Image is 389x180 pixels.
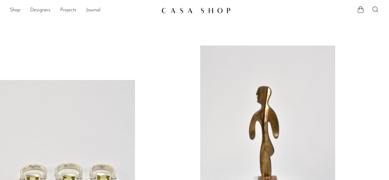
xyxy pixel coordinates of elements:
[10,5,157,16] nav: Desktop navigation
[10,5,157,16] ul: NEW HEADER MENU
[10,6,20,14] a: Shop
[60,6,76,14] a: Projects
[30,6,50,14] a: Designers
[86,6,101,14] a: Journal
